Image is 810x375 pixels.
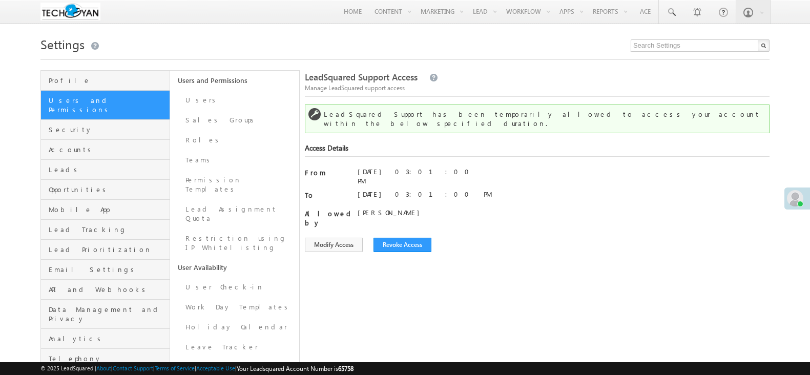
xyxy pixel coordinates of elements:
[170,90,299,110] a: Users
[49,265,167,274] span: Email Settings
[41,300,170,329] a: Data Management and Privacy
[338,365,354,372] span: 65758
[170,150,299,170] a: Teams
[170,317,299,337] a: Holiday Calendar
[41,220,170,240] a: Lead Tracking
[305,168,346,177] label: From
[196,365,235,371] a: Acceptable Use
[170,170,299,199] a: Permission Templates
[41,240,170,260] a: Lead Prioritization
[41,91,170,120] a: Users and Permissions
[49,305,167,323] span: Data Management and Privacy
[305,143,770,157] div: Access Details
[41,140,170,160] a: Accounts
[170,199,299,228] a: Lead Assignment Quota
[49,76,167,85] span: Profile
[170,130,299,150] a: Roles
[49,165,167,174] span: Leads
[305,71,418,83] span: LeadSquared Support Access
[170,110,299,130] a: Sales Groups
[41,180,170,200] a: Opportunities
[113,365,153,371] a: Contact Support
[41,200,170,220] a: Mobile App
[96,365,111,371] a: About
[237,365,354,372] span: Your Leadsquared Account Number is
[49,285,167,294] span: API and Webhooks
[155,365,195,371] a: Terms of Service
[358,167,486,185] div: [DATE] 03:01:00 PM
[49,245,167,254] span: Lead Prioritization
[373,238,431,252] button: Revoke Access
[41,260,170,280] a: Email Settings
[49,145,167,154] span: Accounts
[170,228,299,258] a: Restriction using IP Whitelisting
[305,82,770,93] div: Manage LeadSquared support access
[358,190,492,199] div: [DATE] 03:01:00 PM
[170,258,299,277] a: User Availability
[41,349,170,369] a: Telephony
[324,110,760,128] span: LeadSquared Support has been temporarily allowed to access your account within the below specifie...
[170,71,299,90] a: Users and Permissions
[41,71,170,91] a: Profile
[305,209,346,227] label: Allowed by
[305,238,363,252] button: Modify Access
[49,225,167,234] span: Lead Tracking
[40,364,354,373] span: © 2025 LeadSquared | | | | |
[49,185,167,194] span: Opportunities
[49,354,167,363] span: Telephony
[40,3,100,20] img: Custom Logo
[49,125,167,134] span: Security
[631,39,770,52] input: Search Settings
[40,36,85,52] span: Settings
[41,120,170,140] a: Security
[358,208,486,222] div: [PERSON_NAME]
[305,191,346,200] label: To
[49,205,167,214] span: Mobile App
[41,280,170,300] a: API and Webhooks
[49,334,167,343] span: Analytics
[170,337,299,357] a: Leave Tracker
[170,277,299,297] a: User Check-in
[49,96,167,114] span: Users and Permissions
[170,297,299,317] a: Work Day Templates
[41,160,170,180] a: Leads
[41,329,170,349] a: Analytics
